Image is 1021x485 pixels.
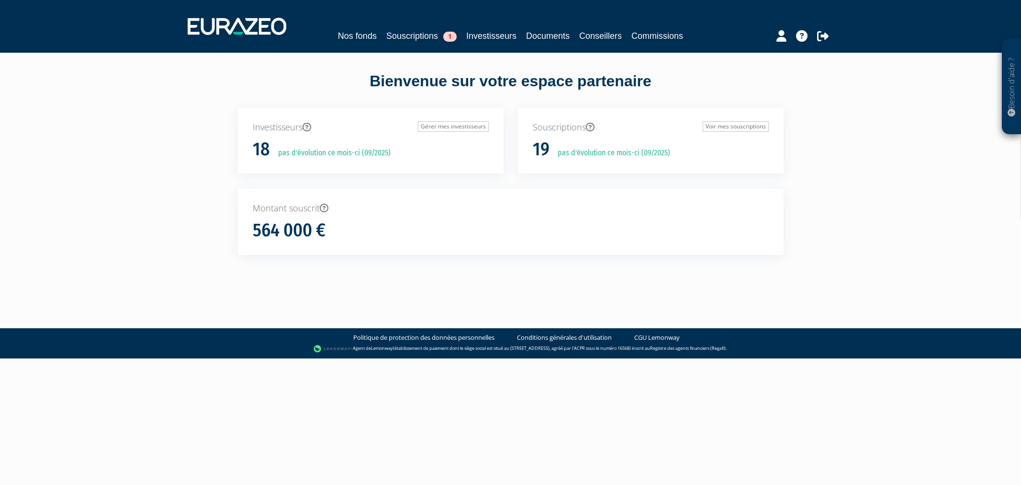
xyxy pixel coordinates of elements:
p: pas d'évolution ce mois-ci (09/2025) [271,148,391,159]
div: Bienvenue sur votre espace partenaire [231,70,791,108]
a: Investisseurs [466,29,516,43]
a: Voir mes souscriptions [703,121,769,132]
a: Conditions générales d'utilisation [517,333,612,342]
img: 1732889491-logotype_eurazeo_blanc_rvb.png [188,18,286,35]
a: Registre des agents financiers (Regafi) [650,345,726,351]
h1: 19 [533,139,550,160]
h1: 18 [253,139,270,160]
a: Gérer mes investisseurs [418,121,489,132]
p: pas d'évolution ce mois-ci (09/2025) [551,148,670,159]
div: - Agent de (établissement de paiement dont le siège social est situé au [STREET_ADDRESS], agréé p... [10,344,1011,354]
p: Montant souscrit [253,202,769,215]
img: logo-lemonway.png [314,344,350,354]
a: Souscriptions1 [386,29,457,43]
a: Lemonway [371,345,393,351]
a: Nos fonds [338,29,377,43]
span: 1 [443,32,457,42]
a: Commissions [631,29,683,43]
a: CGU Lemonway [634,333,680,342]
h1: 564 000 € [253,220,325,241]
p: Souscriptions [533,121,769,134]
a: Politique de protection des données personnelles [353,333,494,342]
p: Investisseurs [253,121,489,134]
p: Besoin d'aide ? [1006,44,1017,130]
a: Conseillers [579,29,622,43]
a: Documents [526,29,570,43]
